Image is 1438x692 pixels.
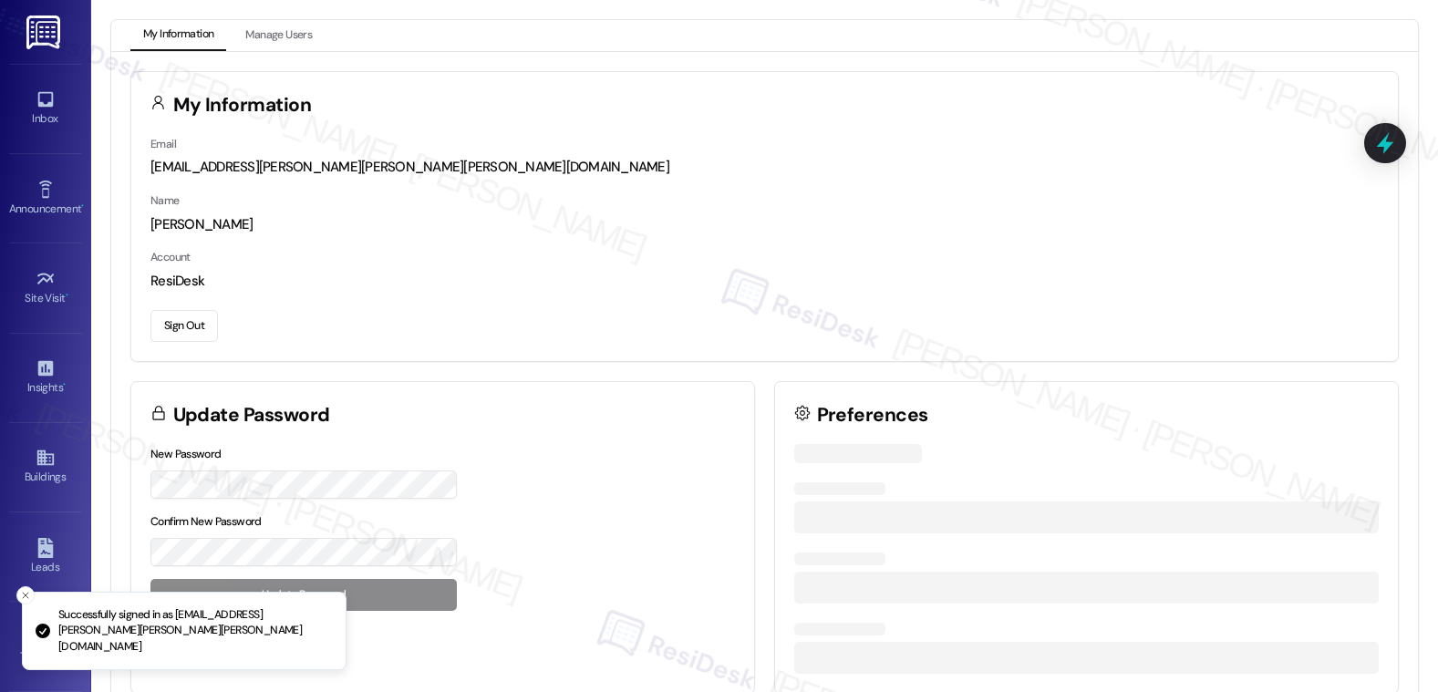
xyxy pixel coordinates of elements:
[9,353,82,402] a: Insights •
[150,310,218,342] button: Sign Out
[150,514,262,529] label: Confirm New Password
[150,250,191,264] label: Account
[150,447,222,461] label: New Password
[817,406,928,425] h3: Preferences
[150,158,1379,177] div: [EMAIL_ADDRESS][PERSON_NAME][PERSON_NAME][PERSON_NAME][DOMAIN_NAME]
[58,607,331,656] p: Successfully signed in as [EMAIL_ADDRESS][PERSON_NAME][PERSON_NAME][PERSON_NAME][DOMAIN_NAME]
[9,622,82,671] a: Templates •
[66,289,68,302] span: •
[81,200,84,212] span: •
[63,378,66,391] span: •
[16,586,35,604] button: Close toast
[9,442,82,491] a: Buildings
[173,96,312,115] h3: My Information
[150,137,176,151] label: Email
[173,406,330,425] h3: Update Password
[150,272,1379,291] div: ResiDesk
[26,15,64,49] img: ResiDesk Logo
[150,193,180,208] label: Name
[9,263,82,313] a: Site Visit •
[9,84,82,133] a: Inbox
[130,20,226,51] button: My Information
[233,20,325,51] button: Manage Users
[9,532,82,582] a: Leads
[150,215,1379,234] div: [PERSON_NAME]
